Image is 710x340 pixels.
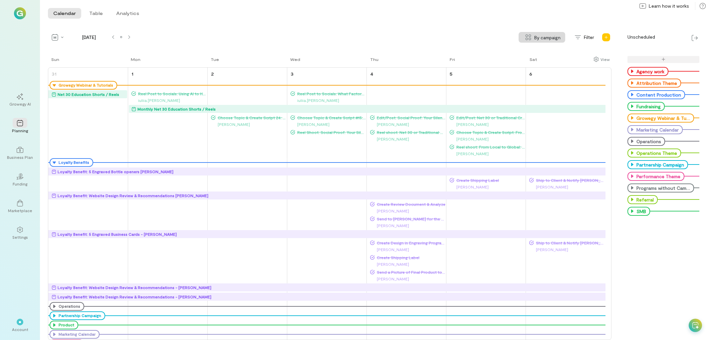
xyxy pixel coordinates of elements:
span: Ship to Client & Notify [PERSON_NAME] in [PERSON_NAME] [534,240,605,245]
div: Content Production [635,92,681,98]
span: Create Shipping Label [375,255,445,260]
a: Saturday [526,56,539,67]
div: Marketing Calendar [57,332,96,337]
div: Operations [627,137,665,146]
div: Sat [530,57,537,62]
span: By campaign [534,34,561,41]
div: [PERSON_NAME] [370,121,445,128]
div: Product [57,322,74,328]
div: [PERSON_NAME] [370,222,445,229]
div: [PERSON_NAME] [370,136,445,142]
div: iuliia.[PERSON_NAME] [291,97,366,104]
a: Sunday [48,56,61,67]
div: Mon [131,57,140,62]
a: September 5, 2025 [448,69,454,79]
span: Filter [584,34,594,41]
a: September 4, 2025 [369,69,375,79]
div: [PERSON_NAME] [211,121,286,128]
div: [PERSON_NAME] [450,136,525,142]
div: Referral [627,195,658,204]
div: Loyalty Benefits [57,160,89,165]
button: Calendar [48,8,81,19]
div: [PERSON_NAME] [450,121,525,128]
div: Partnership Campaign [635,162,684,168]
div: Unscheduled [611,32,655,43]
div: Programs without Campaigns [627,183,694,192]
div: Operations [50,302,84,311]
a: Wednesday [287,56,302,67]
div: Loyalty Benefit: 5 Engraved Business Cards - [PERSON_NAME] [58,231,177,237]
div: Fundraising [627,102,665,111]
a: September 6, 2025 [528,69,534,79]
div: Loyalty Benefit: Website Design Review & Recommendations [PERSON_NAME] [58,192,208,199]
div: Performance Theme [627,172,684,181]
div: Agency work [635,69,664,74]
div: [PERSON_NAME] [450,150,525,157]
span: Reel Post to Socials: What Factors Influence Your Business Credit Score? [295,91,366,96]
div: Show columns [592,55,611,64]
div: Planning [12,128,28,133]
div: Marketing Calendar [50,330,100,339]
span: Reel shoot: From Local to Global: Social Media Mastery for Small Business Owners [454,144,525,150]
div: iuliia.[PERSON_NAME] [131,97,207,104]
div: Loyalty Benefit: Website Design Review & Recommendations - [PERSON_NAME] [58,284,211,291]
div: Operations [635,139,661,144]
div: Operations [57,304,80,309]
span: Reel shoot: Net 30 or Traditional Credit Accounts: What’s Best for Business? [375,130,445,135]
div: Loyalty Benefits [50,158,93,167]
div: [PERSON_NAME] [529,183,605,190]
div: Referral [635,197,654,202]
div: Agency work [627,67,668,76]
div: [PERSON_NAME] [529,246,605,253]
div: Tue [211,57,219,62]
a: September 2, 2025 [210,69,215,79]
a: Settings [8,221,32,245]
div: Content Production [627,90,685,99]
div: SMB [627,207,650,216]
div: Net 30 Education Shorts / Reels [58,91,119,98]
div: Marketing Calendar [635,127,679,133]
div: Settings [12,234,28,240]
a: August 31, 2025 [50,69,58,79]
div: Monthly Net 30 Education Shorts / Reels [137,106,216,112]
button: Table [84,8,108,19]
a: Tuesday [207,56,220,67]
a: Monday [127,56,142,67]
a: September 3, 2025 [289,69,295,79]
span: Edit/Post: Net 30 or Traditional Credit Accounts: What’s Best for Business? [454,115,525,120]
div: View [600,56,610,62]
a: Thursday [367,56,380,67]
div: [PERSON_NAME] [370,261,445,267]
div: Programs without Campaigns [635,185,690,191]
div: [PERSON_NAME] [370,207,445,214]
div: Fundraising [635,104,661,109]
div: Business Plan [7,155,33,160]
div: Wed [290,57,300,62]
div: Thu [370,57,378,62]
span: Learn how it works [649,3,689,9]
a: Friday [446,56,456,67]
div: Funding [13,181,27,186]
a: Growegy AI [8,88,32,112]
div: Account [12,327,28,332]
a: Planning [8,115,32,139]
span: [DATE] [69,34,109,41]
div: Sun [51,57,59,62]
span: Send a Picture of Final Product to [PERSON_NAME] [375,269,445,275]
div: Growegy Webinar & Tutorials [635,115,690,121]
span: Create Review Document & Analyze [375,201,445,207]
div: Marketplace [8,208,32,213]
span: Send to [PERSON_NAME] for the Client [375,216,445,221]
button: Analytics [111,8,144,19]
span: Create Design in Engraving Program (will attach any information or designs they provided to this ... [375,240,445,245]
a: Funding [8,168,32,192]
span: Choose Topic & Create Script 24: Social Proof: Your Silent Salesperson [216,115,286,120]
div: SMB [635,208,646,214]
div: [PERSON_NAME] [450,183,525,190]
div: [PERSON_NAME] [291,121,366,128]
span: Reel Post to Socials: Using AI to Help Keep Your Business Moving Forward [136,91,207,96]
div: Attribution Theme [627,79,681,88]
div: [PERSON_NAME] [370,275,445,282]
div: Growegy Webinar & Tutorials [627,114,694,123]
span: Reel Shoot: Social Proof: Your Silent Salesperson [295,130,366,135]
